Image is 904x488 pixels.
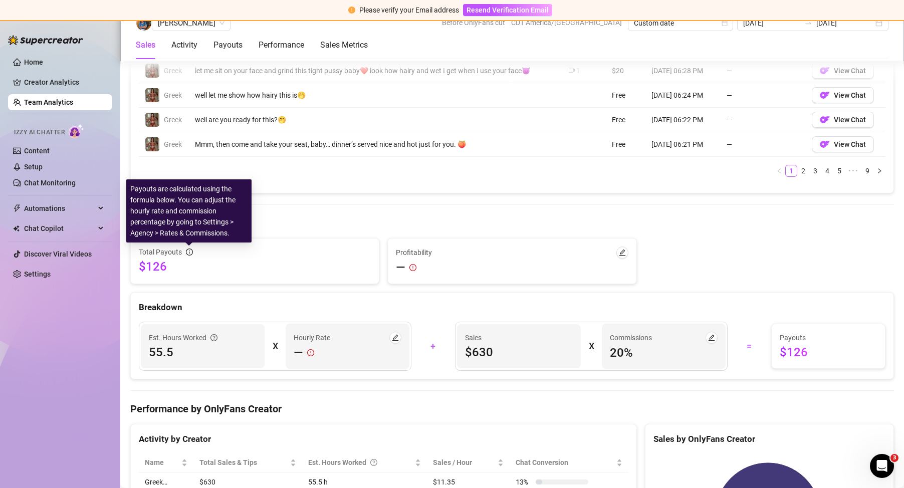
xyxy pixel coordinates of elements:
span: calendar [722,20,728,26]
span: exclamation-circle [348,7,355,14]
td: [DATE] 06:21 PM [645,132,721,157]
td: — [721,108,806,132]
li: 5 [833,165,845,177]
button: left [773,165,785,177]
img: AI Chatter [69,124,84,138]
li: 1 [785,165,797,177]
article: Hourly Rate [294,332,330,343]
span: edit [708,334,715,341]
div: well are you ready for this?🤭 [195,114,557,125]
td: Free [606,108,645,132]
span: Greek [164,140,182,148]
a: Chat Monitoring [24,179,76,187]
a: 4 [822,165,833,176]
button: OFView Chat [812,112,874,128]
div: X [273,338,278,354]
a: Settings [24,270,51,278]
img: logo-BBDzfeDw.svg [8,35,83,45]
button: OFView Chat [812,63,874,79]
td: — [721,132,806,157]
th: Total Sales & Tips [193,453,302,472]
span: video-camera [569,67,575,73]
span: View Chat [834,91,866,99]
img: OF [820,66,830,76]
span: Automations [24,200,95,216]
span: to [804,19,812,27]
div: + [417,338,449,354]
a: 5 [834,165,845,176]
a: 1 [786,165,797,176]
li: 2 [797,165,809,177]
div: X [589,338,594,354]
h4: Payouts for [DATE] - [DATE] [130,216,894,230]
img: Greek [145,88,159,102]
span: View Chat [834,140,866,148]
span: $126 [139,259,371,275]
img: OF [820,115,830,125]
span: Sales / Hour [433,457,496,468]
a: Setup [24,163,43,171]
button: right [873,165,885,177]
div: Est. Hours Worked [149,332,217,343]
article: Commissions [610,332,652,343]
img: OF [820,90,830,100]
div: 1 [576,66,580,76]
span: Greek [164,116,182,124]
span: Total Payouts [139,247,182,258]
div: Sales Metrics [320,39,368,51]
span: exclamation-circle [307,345,314,361]
a: OFView Chat [812,118,874,126]
input: End date [816,18,873,29]
div: Sales by OnlyFans Creator [653,432,885,446]
td: $20 [606,59,645,83]
img: Chester Tagayuna [136,16,151,31]
a: Creator Analytics [24,74,104,90]
div: Est. Hours Worked [308,457,413,468]
span: Sales [465,332,573,343]
span: question-circle [210,332,217,343]
div: well let me show how hairy this is🤭 [195,90,557,101]
li: Next 5 Pages [845,165,861,177]
span: Chester Tagayuna [158,16,224,31]
li: 4 [821,165,833,177]
div: Performance [259,39,304,51]
span: Greek [164,91,182,99]
span: info-circle [186,249,193,256]
a: Discover Viral Videos [24,250,92,258]
h4: Performance by OnlyFans Creator [130,402,894,416]
span: 13 % [516,476,532,487]
span: Chat Conversion [516,457,614,468]
a: OFView Chat [812,143,874,151]
img: OF [820,139,830,149]
td: [DATE] 06:28 PM [645,59,721,83]
div: Breakdown [139,301,885,314]
span: Before OnlyFans cut [442,15,505,30]
span: left [776,168,782,174]
a: OFView Chat [812,94,874,102]
iframe: Intercom live chat [870,454,894,478]
button: Resend Verification Email [463,4,552,16]
span: thunderbolt [13,204,21,212]
img: Greek [145,113,159,127]
button: OFView Chat [812,87,874,103]
th: Chat Conversion [510,453,628,472]
div: Activity [171,39,197,51]
div: Please verify your Email address [359,5,459,16]
td: Free [606,83,645,108]
a: OFView Chat [812,69,874,77]
span: — [294,345,303,361]
a: Content [24,147,50,155]
span: 3 [890,454,898,462]
th: Sales / Hour [427,453,510,472]
td: — [721,83,806,108]
div: Activity by Creator [139,432,628,446]
a: 9 [862,165,873,176]
li: Next Page [873,165,885,177]
span: Name [145,457,179,468]
li: 3 [809,165,821,177]
span: right [876,168,882,174]
span: Total Sales & Tips [199,457,288,468]
span: Resend Verification Email [467,6,549,14]
div: Payouts [213,39,243,51]
div: let me sit on your face and grind this tight pussy baby❤️ look how hairy and wet I get when I use... [195,65,557,76]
